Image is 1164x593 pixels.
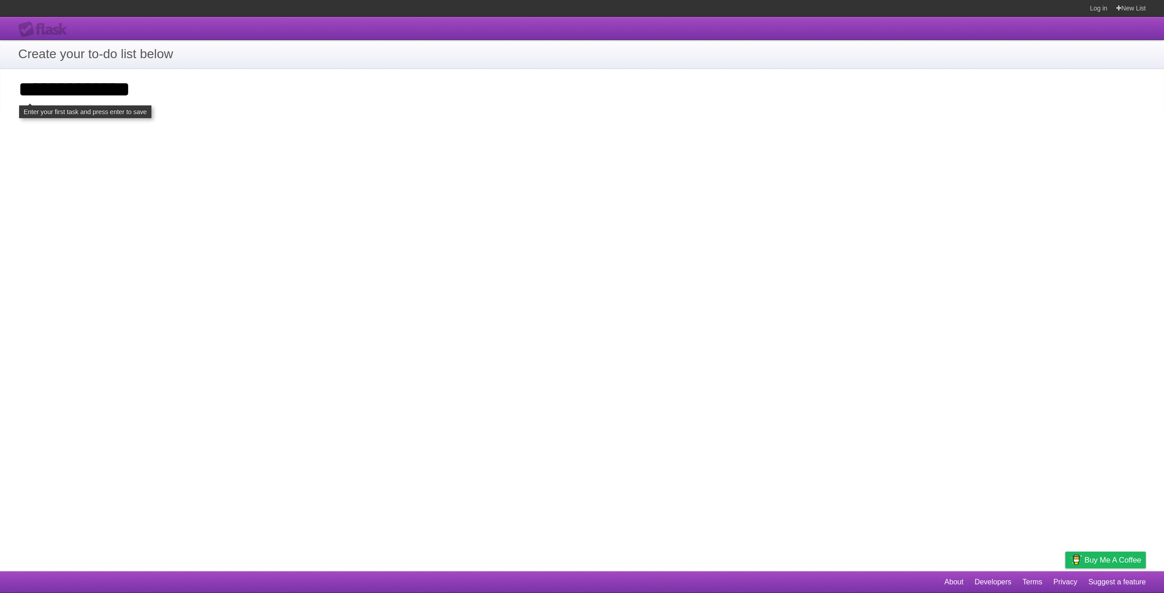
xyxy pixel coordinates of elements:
[1084,552,1141,568] span: Buy me a coffee
[1054,573,1077,591] a: Privacy
[18,45,1146,64] h1: Create your to-do list below
[1023,573,1043,591] a: Terms
[1070,552,1082,568] img: Buy me a coffee
[1089,573,1146,591] a: Suggest a feature
[974,573,1011,591] a: Developers
[1065,552,1146,568] a: Buy me a coffee
[944,573,963,591] a: About
[18,21,73,38] div: Flask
